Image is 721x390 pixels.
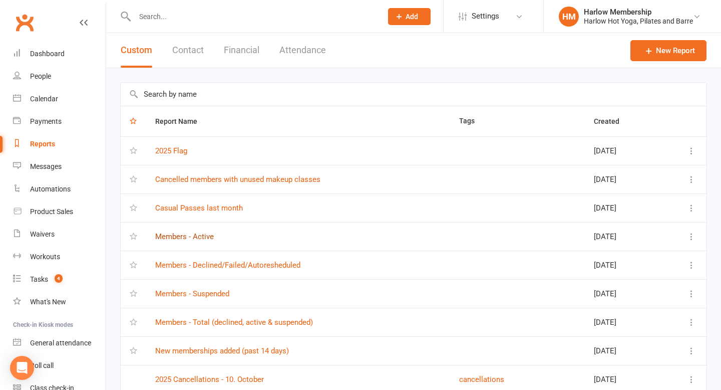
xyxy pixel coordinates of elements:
[13,223,106,246] a: Waivers
[13,178,106,201] a: Automations
[584,8,693,17] div: Harlow Membership
[155,117,208,125] span: Report Name
[594,115,630,127] button: Created
[12,10,37,35] a: Clubworx
[155,318,313,327] a: Members - Total (declined, active & suspended)
[13,201,106,223] a: Product Sales
[13,88,106,110] a: Calendar
[30,298,66,306] div: What's New
[30,185,71,193] div: Automations
[388,8,431,25] button: Add
[155,289,229,298] a: Members - Suspended
[584,17,693,26] div: Harlow Hot Yoga, Pilates and Barre
[585,251,663,279] td: [DATE]
[30,361,54,369] div: Roll call
[155,115,208,127] button: Report Name
[13,246,106,268] a: Workouts
[13,110,106,133] a: Payments
[155,261,300,270] a: Members - Declined/Failed/Autoresheduled
[585,308,663,336] td: [DATE]
[30,50,65,58] div: Dashboard
[155,375,264,384] a: 2025 Cancellations - 10. October
[30,95,58,103] div: Calendar
[559,7,579,27] div: HM
[55,274,63,283] span: 4
[30,253,60,261] div: Workouts
[594,117,630,125] span: Created
[13,268,106,291] a: Tasks 4
[450,106,585,136] th: Tags
[30,339,91,347] div: General attendance
[224,33,259,68] button: Financial
[585,136,663,165] td: [DATE]
[121,83,706,106] input: Search by name
[30,275,48,283] div: Tasks
[155,346,289,355] a: New memberships added (past 14 days)
[30,140,55,148] div: Reports
[13,332,106,354] a: General attendance kiosk mode
[155,175,320,184] a: Cancelled members with unused makeup classes
[13,291,106,313] a: What's New
[585,336,663,365] td: [DATE]
[10,356,34,380] div: Open Intercom Messenger
[30,72,51,80] div: People
[585,165,663,193] td: [DATE]
[121,33,152,68] button: Custom
[13,354,106,377] a: Roll call
[13,155,106,178] a: Messages
[155,146,187,155] a: 2025 Flag
[13,133,106,155] a: Reports
[30,162,62,170] div: Messages
[585,279,663,308] td: [DATE]
[585,222,663,251] td: [DATE]
[459,373,504,385] button: cancellations
[30,117,62,125] div: Payments
[132,10,375,24] input: Search...
[30,208,73,216] div: Product Sales
[472,5,499,28] span: Settings
[13,43,106,65] a: Dashboard
[585,193,663,222] td: [DATE]
[279,33,326,68] button: Attendance
[630,40,706,61] a: New Report
[155,204,243,213] a: Casual Passes last month
[172,33,204,68] button: Contact
[155,232,214,241] a: Members - Active
[13,65,106,88] a: People
[30,230,55,238] div: Waivers
[406,13,418,21] span: Add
